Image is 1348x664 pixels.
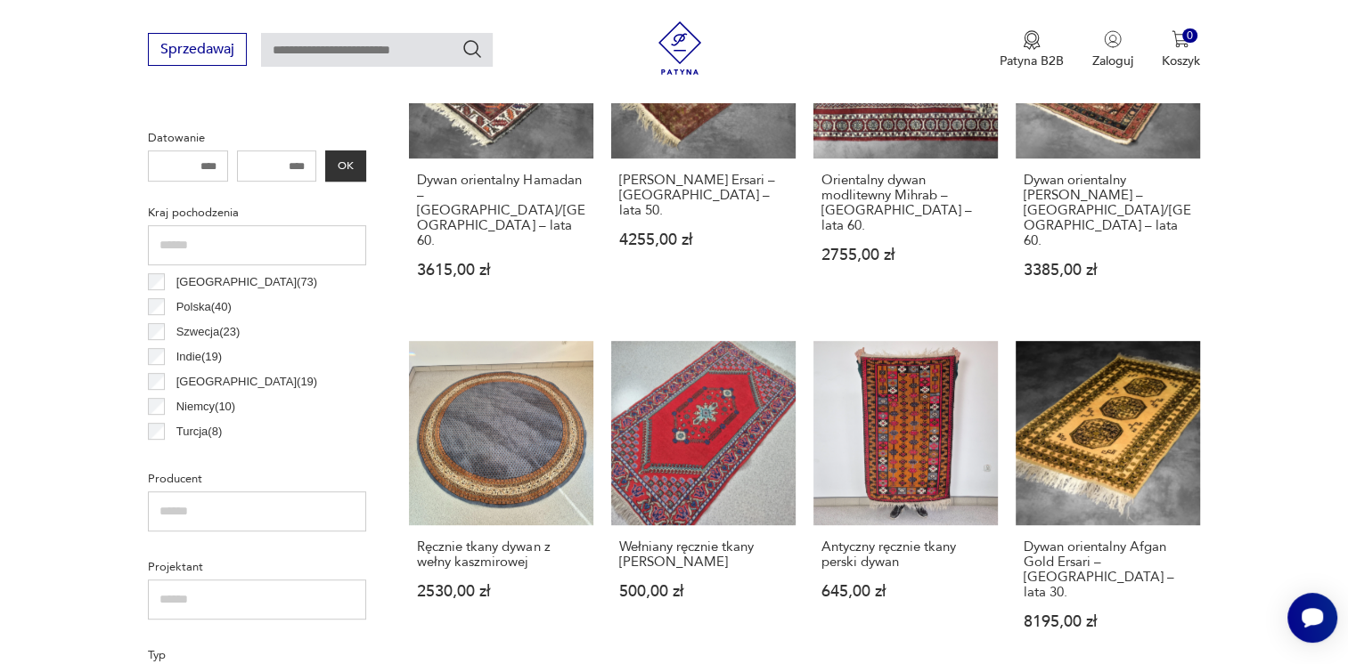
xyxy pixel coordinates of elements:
[176,347,222,367] p: Indie ( 19 )
[176,297,232,317] p: Polska ( 40 )
[148,128,366,148] p: Datowanie
[1172,30,1189,48] img: Ikona koszyka
[1016,341,1200,664] a: Dywan orientalny Afgan Gold Ersari – Afganistan – lata 30.Dywan orientalny Afgan Gold Ersari – [G...
[176,322,241,342] p: Szwecja ( 23 )
[1024,173,1192,248] h3: Dywan orientalny [PERSON_NAME] – [GEOGRAPHIC_DATA]/[GEOGRAPHIC_DATA] – lata 60.
[821,173,990,233] h3: Orientalny dywan modlitewny Mihrab – [GEOGRAPHIC_DATA] – lata 60.
[1000,30,1064,69] a: Ikona medaluPatyna B2B
[1092,53,1133,69] p: Zaloguj
[1000,30,1064,69] button: Patyna B2B
[611,341,796,664] a: Wełniany ręcznie tkany dywan marokańskiWełniany ręcznie tkany [PERSON_NAME]500,00 zł
[417,173,585,248] h3: Dywan orientalny Hamadan – [GEOGRAPHIC_DATA]/[GEOGRAPHIC_DATA] – lata 60.
[417,584,585,599] p: 2530,00 zł
[1092,30,1133,69] button: Zaloguj
[417,539,585,570] h3: Ręcznie tkany dywan z wełny kaszmirowej
[148,557,366,577] p: Projektant
[1162,53,1200,69] p: Koszyk
[821,247,990,263] p: 2755,00 zł
[325,150,366,182] button: OK
[653,21,707,75] img: Patyna - sklep z meblami i dekoracjami vintage
[821,584,990,599] p: 645,00 zł
[619,173,788,218] h3: [PERSON_NAME] Ersari – [GEOGRAPHIC_DATA] – lata 50.
[1287,593,1337,643] iframe: Smartsupp widget button
[619,232,788,247] p: 4255,00 zł
[417,263,585,278] p: 3615,00 zł
[813,341,998,664] a: Antyczny ręcznie tkany perski dywanAntyczny ręcznie tkany perski dywan645,00 zł
[148,469,366,489] p: Producent
[619,584,788,599] p: 500,00 zł
[1024,539,1192,600] h3: Dywan orientalny Afgan Gold Ersari – [GEOGRAPHIC_DATA] – lata 30.
[1000,53,1064,69] p: Patyna B2B
[1104,30,1122,48] img: Ikonka użytkownika
[1162,30,1200,69] button: 0Koszyk
[1023,30,1041,50] img: Ikona medalu
[176,272,317,292] p: [GEOGRAPHIC_DATA] ( 73 )
[148,33,247,66] button: Sprzedawaj
[619,539,788,570] h3: Wełniany ręcznie tkany [PERSON_NAME]
[1024,263,1192,278] p: 3385,00 zł
[148,45,247,57] a: Sprzedawaj
[176,397,236,417] p: Niemcy ( 10 )
[462,38,483,60] button: Szukaj
[148,203,366,223] p: Kraj pochodzenia
[409,341,593,664] a: Ręcznie tkany dywan z wełny kaszmirowejRęcznie tkany dywan z wełny kaszmirowej2530,00 zł
[176,422,223,441] p: Turcja ( 8 )
[1024,614,1192,629] p: 8195,00 zł
[1182,28,1197,44] div: 0
[176,372,317,392] p: [GEOGRAPHIC_DATA] ( 19 )
[176,447,311,466] p: [GEOGRAPHIC_DATA] ( 7 )
[821,539,990,570] h3: Antyczny ręcznie tkany perski dywan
